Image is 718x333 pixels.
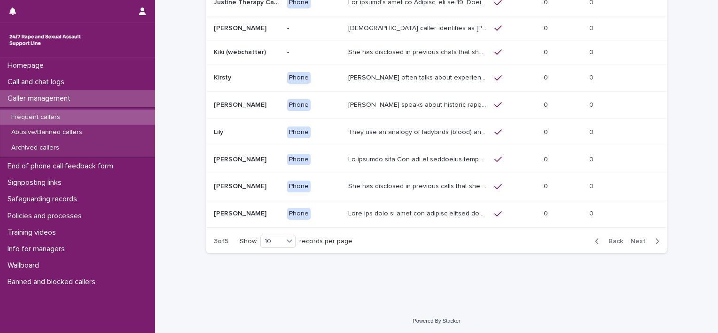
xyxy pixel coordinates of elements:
[603,238,623,245] span: Back
[4,212,89,221] p: Policies and processes
[214,154,268,164] p: [PERSON_NAME]
[214,23,268,32] p: [PERSON_NAME]
[4,78,72,87] p: Call and chat logs
[348,208,489,218] p: Lucy has told us that her support workers have said things to her about this abuse, or about this...
[544,154,550,164] p: 0
[348,23,489,32] p: Female caller identifies as Katie and sometimes ‘Anonymous’. She has disclosed in previous calls ...
[4,245,72,254] p: Info for managers
[4,94,78,103] p: Caller management
[206,173,667,200] tr: [PERSON_NAME][PERSON_NAME] PhoneShe has disclosed in previous calls that she is a survivor of rap...
[206,119,667,146] tr: LilyLily PhoneThey use an analogy of ladybirds (blood) and white syrup (semen). They refer to the...
[214,208,268,218] p: [PERSON_NAME]
[214,72,233,82] p: Kirsty
[287,154,311,166] div: Phone
[631,238,651,245] span: Next
[4,261,47,270] p: Wallboard
[589,208,595,218] p: 0
[287,72,311,84] div: Phone
[214,127,225,136] p: Lily
[589,47,595,56] p: 0
[4,144,67,152] p: Archived callers
[544,208,550,218] p: 0
[348,47,489,56] p: She has disclosed in previous chats that she is kept in an attic, and she’s being trafficked. Kik...
[544,47,550,56] p: 0
[348,99,489,109] p: Caller speaks about historic rape while she was at university by a man she was dating. She has re...
[287,127,311,138] div: Phone
[4,162,121,171] p: End of phone call feedback form
[299,238,352,246] p: records per page
[206,200,667,228] tr: [PERSON_NAME][PERSON_NAME] PhoneLore ips dolo si amet con adipisc elitsed doei temp incidi ut lab...
[589,181,595,190] p: 0
[4,128,90,136] p: Abusive/Banned callers
[4,195,85,204] p: Safeguarding records
[214,99,268,109] p: [PERSON_NAME]
[4,228,63,237] p: Training videos
[544,181,550,190] p: 0
[287,99,311,111] div: Phone
[587,237,627,246] button: Back
[589,99,595,109] p: 0
[544,23,550,32] p: 0
[589,72,595,82] p: 0
[287,24,341,32] p: -
[589,23,595,32] p: 0
[627,237,667,246] button: Next
[4,178,69,187] p: Signposting links
[206,40,667,64] tr: Kiki (webchatter)Kiki (webchatter) -She has disclosed in previous chats that she is kept in an at...
[261,237,283,246] div: 10
[348,154,489,164] p: We believe that Lin may on occasions contact the support line more than twice a week. She frequen...
[589,154,595,164] p: 0
[589,127,595,136] p: 0
[206,91,667,119] tr: [PERSON_NAME][PERSON_NAME] Phone[PERSON_NAME] speaks about historic rape while she was at univers...
[4,277,103,286] p: Banned and blocked callers
[544,99,550,109] p: 0
[544,127,550,136] p: 0
[214,181,268,190] p: [PERSON_NAME]
[206,146,667,173] tr: [PERSON_NAME][PERSON_NAME] PhoneLo ipsumdo sita Con adi el seddoeius tempori utl etdolor magn ali...
[206,16,667,40] tr: [PERSON_NAME][PERSON_NAME] -[DEMOGRAPHIC_DATA] caller identifies as [PERSON_NAME] and sometimes ‘...
[206,230,236,253] p: 3 of 5
[287,48,341,56] p: -
[8,31,83,49] img: rhQMoQhaT3yELyF149Cw
[240,238,257,246] p: Show
[348,181,489,190] p: She has disclosed in previous calls that she is a survivor of rape by her ex-partner who is a pol...
[413,318,460,324] a: Powered By Stacker
[287,208,311,220] div: Phone
[544,72,550,82] p: 0
[287,181,311,192] div: Phone
[348,127,489,136] p: They use an analogy of ladybirds (blood) and white syrup (semen). They refer to their imagination...
[4,61,51,70] p: Homepage
[348,72,489,82] p: Kirsty often talks about experiencing sexual violence by a family friend six years ago, and again...
[214,47,268,56] p: Kiki (webchatter)
[4,113,68,121] p: Frequent callers
[206,64,667,92] tr: KirstyKirsty Phone[PERSON_NAME] often talks about experiencing sexual violence by a family friend...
